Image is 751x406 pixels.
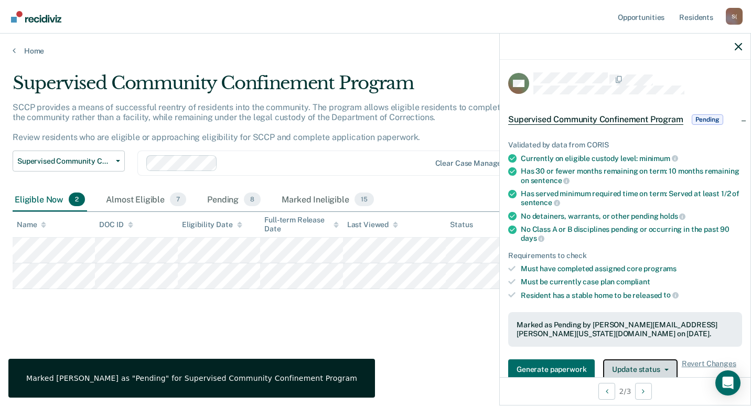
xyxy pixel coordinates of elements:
[521,154,742,163] div: Currently on eligible custody level:
[99,220,133,229] div: DOC ID
[26,373,357,383] div: Marked [PERSON_NAME] as "Pending" for Supervised Community Confinement Program
[643,264,677,273] span: programs
[521,198,560,207] span: sentence
[13,72,576,102] div: Supervised Community Confinement Program
[69,193,85,206] span: 2
[17,220,46,229] div: Name
[521,291,742,300] div: Resident has a stable home to be released
[517,320,734,338] div: Marked as Pending by [PERSON_NAME][EMAIL_ADDRESS][PERSON_NAME][US_STATE][DOMAIN_NAME] on [DATE].
[104,188,188,211] div: Almost Eligible
[603,359,677,380] button: Update status
[521,264,742,273] div: Must have completed assigned core
[508,141,742,149] div: Validated by data from CORIS
[13,188,87,211] div: Eligible Now
[521,277,742,286] div: Must be currently case plan
[521,225,742,243] div: No Class A or B disciplines pending or occurring in the past 90
[508,114,683,125] span: Supervised Community Confinement Program
[170,193,186,206] span: 7
[521,234,544,242] span: days
[450,220,473,229] div: Status
[244,193,261,206] span: 8
[598,383,615,400] button: Previous Opportunity
[17,157,112,166] span: Supervised Community Confinement Program
[500,103,750,136] div: Supervised Community Confinement ProgramPending
[660,212,685,220] span: holds
[508,359,595,380] button: Generate paperwork
[663,291,679,299] span: to
[715,370,741,396] div: Open Intercom Messenger
[500,377,750,405] div: 2 / 3
[682,359,736,380] span: Revert Changes
[508,251,742,260] div: Requirements to check
[639,154,678,163] span: minimum
[182,220,242,229] div: Eligibility Date
[280,188,375,211] div: Marked Ineligible
[521,211,742,221] div: No detainers, warrants, or other pending
[726,8,743,25] button: Profile dropdown button
[521,167,742,185] div: Has 30 or fewer months remaining on term: 10 months remaining on
[435,159,508,168] div: Clear case managers
[205,188,263,211] div: Pending
[635,383,652,400] button: Next Opportunity
[355,193,374,206] span: 15
[508,359,599,380] a: Navigate to form link
[13,102,570,143] p: SCCP provides a means of successful reentry of residents into the community. The program allows e...
[13,46,738,56] a: Home
[692,114,723,125] span: Pending
[521,189,742,207] div: Has served minimum required time on term: Served at least 1/2 of
[347,220,398,229] div: Last Viewed
[726,8,743,25] div: S (
[616,277,650,286] span: compliant
[264,216,338,233] div: Full-term Release Date
[531,176,570,185] span: sentence
[11,11,61,23] img: Recidiviz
